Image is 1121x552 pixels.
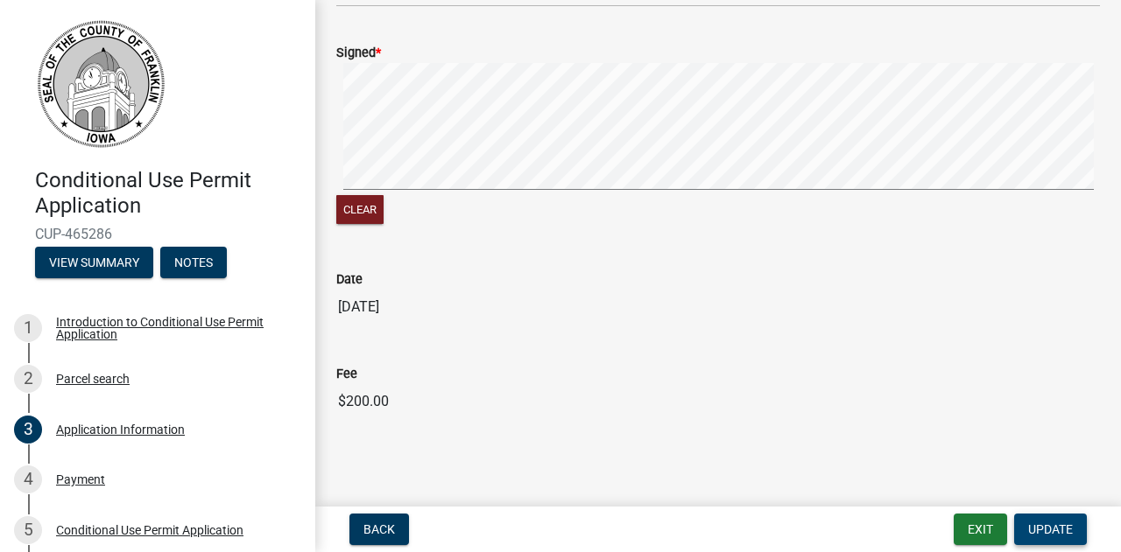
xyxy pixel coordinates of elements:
[56,473,105,486] div: Payment
[14,314,42,342] div: 1
[363,522,395,536] span: Back
[35,168,301,219] h4: Conditional Use Permit Application
[160,256,227,270] wm-modal-confirm: Notes
[1028,522,1073,536] span: Update
[35,18,166,150] img: Franklin County, Iowa
[56,373,130,385] div: Parcel search
[35,226,280,242] span: CUP-465286
[954,514,1007,545] button: Exit
[1014,514,1087,545] button: Update
[14,465,42,493] div: 4
[336,195,384,224] button: Clear
[56,524,243,536] div: Conditional Use Permit Application
[56,316,287,340] div: Introduction to Conditional Use Permit Application
[56,423,185,436] div: Application Information
[14,416,42,444] div: 3
[35,256,153,270] wm-modal-confirm: Summary
[336,47,381,59] label: Signed
[14,516,42,544] div: 5
[336,368,357,381] label: Fee
[35,247,153,278] button: View Summary
[160,247,227,278] button: Notes
[14,365,42,393] div: 2
[349,514,409,545] button: Back
[336,274,363,286] label: Date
